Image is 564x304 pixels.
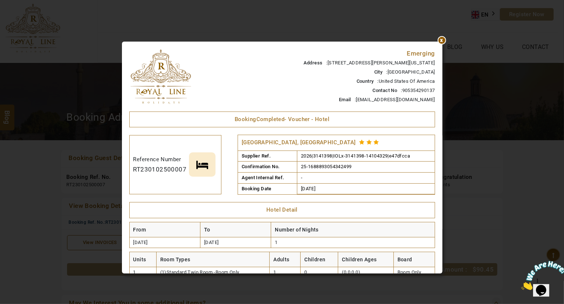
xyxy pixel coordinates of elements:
span: [EMAIL_ADDRESS][DOMAIN_NAME] [356,97,435,102]
li: : [226,95,435,104]
span: United States Of America [379,78,435,84]
span: (1)Standard Twin Room -Room Only [160,269,239,275]
th: Children Ages [338,252,393,267]
span: Hotel Detail [266,206,298,213]
th: Adults [270,252,301,267]
li: : [226,77,435,86]
img: logo [129,49,192,104]
td: 1 [129,267,156,278]
th: Units [129,252,156,267]
span: Reference Number [133,156,181,163]
span: [GEOGRAPHIC_DATA] [388,69,435,75]
iframe: chat widget [518,258,564,293]
span: City [371,69,386,75]
span: Contact No [369,88,401,93]
span: 905354290137 [402,88,435,93]
th: Number of Nights [271,222,435,237]
span: Address [300,60,326,66]
span: 1 [275,240,277,245]
th: Room Types [156,252,270,267]
th: From [129,222,200,237]
span: Room Only [397,269,421,275]
span: [DATE] [133,240,148,245]
td: Supplier Ref. [238,151,297,162]
span: 1 [273,269,276,275]
img: bed.png [196,159,208,171]
span: Agent Internal Ref. [242,175,284,180]
li: : [226,86,435,95]
span: Emerging [407,50,435,57]
span: 25-1688893054342499 [301,164,352,169]
span: [DATE] [204,240,218,245]
li: : [226,58,435,67]
span: - [301,175,302,180]
span: Country [353,78,378,84]
span: Completed [256,116,285,123]
th: Children [301,252,338,267]
img: Chat attention grabber [3,3,49,32]
th: To [200,222,271,237]
td: Booking - Voucher - Hotel [129,112,435,127]
span: (0,0,0,0) [342,269,360,275]
span: 2026|3141398|IOLx-3141398-14104329|e47dfcca [301,153,410,159]
span: [GEOGRAPHIC_DATA], [GEOGRAPHIC_DATA] [242,139,355,146]
span: [STREET_ADDRESS][PERSON_NAME][US_STATE] [327,60,435,66]
span: Email [335,97,355,102]
td: Booking Date [238,183,297,194]
li: : [226,67,435,77]
td: Confirmation No. [238,162,297,173]
span: [DATE] [301,186,315,191]
span: 0 [304,269,307,275]
span: 1 [3,3,6,9]
th: Board [393,252,435,267]
span: RT230102500007 [133,166,187,173]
